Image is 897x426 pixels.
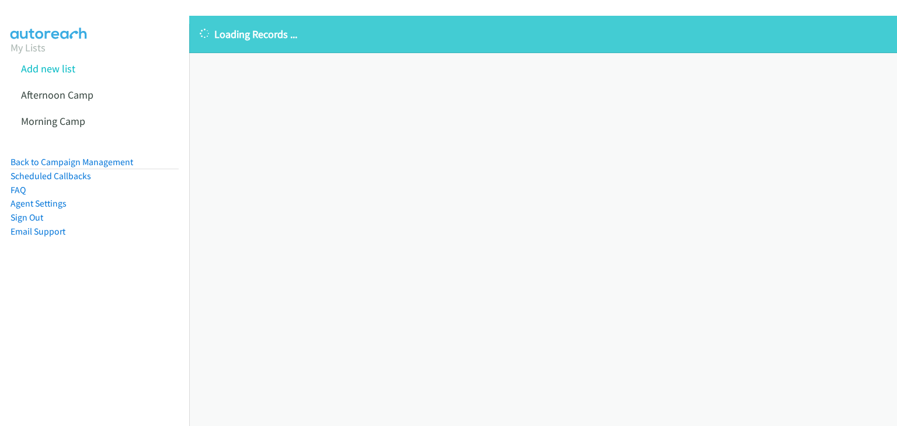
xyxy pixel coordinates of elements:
a: My Lists [11,41,46,54]
a: Sign Out [11,212,43,223]
a: Add new list [21,62,75,75]
a: Email Support [11,226,65,237]
a: Morning Camp [21,114,85,128]
a: Scheduled Callbacks [11,170,91,181]
a: Back to Campaign Management [11,156,133,167]
p: Loading Records ... [200,26,886,42]
a: Afternoon Camp [21,88,93,102]
a: Agent Settings [11,198,67,209]
a: FAQ [11,184,26,195]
